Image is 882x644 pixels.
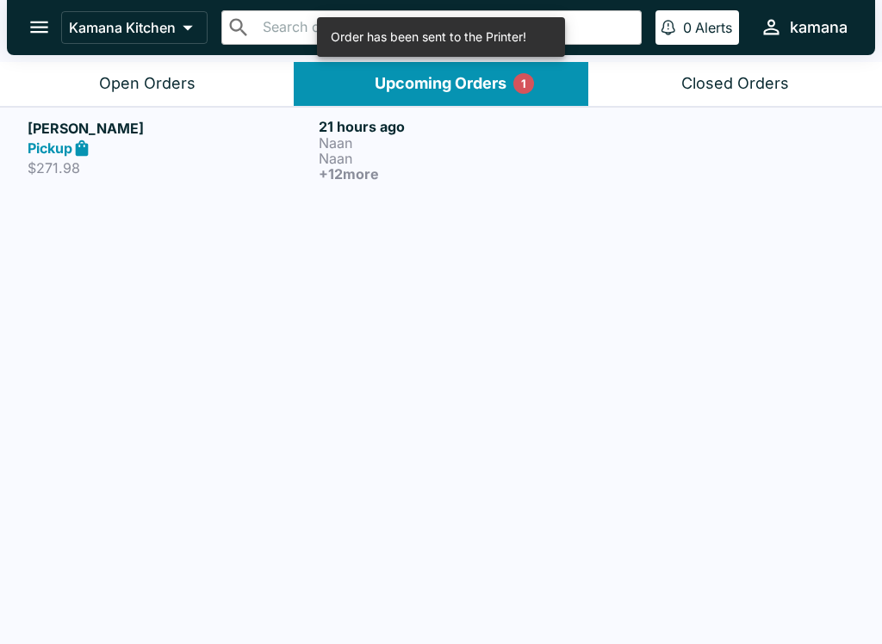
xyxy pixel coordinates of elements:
input: Search orders by name or phone number [258,15,634,40]
p: 1 [521,75,526,92]
p: Naan [319,151,603,166]
div: Upcoming Orders [375,74,506,94]
button: Kamana Kitchen [61,11,208,44]
p: 0 [683,19,692,36]
h6: + 12 more [319,166,603,182]
button: kamana [753,9,854,46]
div: Order has been sent to the Printer! [331,22,526,52]
div: Closed Orders [681,74,789,94]
strong: Pickup [28,139,72,157]
p: Kamana Kitchen [69,19,176,36]
div: kamana [790,17,848,38]
div: Open Orders [99,74,196,94]
h6: 21 hours ago [319,118,603,135]
p: $271.98 [28,159,312,176]
p: Alerts [695,19,732,36]
h5: [PERSON_NAME] [28,118,312,139]
p: Naan [319,135,603,151]
button: open drawer [17,5,61,49]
